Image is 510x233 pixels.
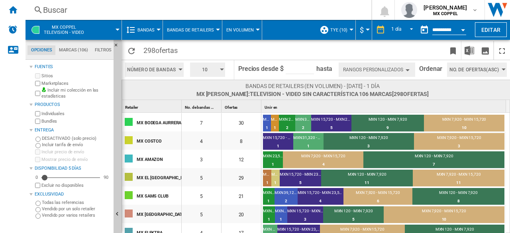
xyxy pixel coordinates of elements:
[137,187,181,204] div: MX SAMS CLUB
[363,153,504,161] div: MXN 120 - MXN 7,920
[447,63,507,77] button: No. de ofertas(Asc)
[187,60,228,79] div: 10
[222,150,261,168] div: 12
[433,11,458,16] b: MX COPPEL
[182,150,221,168] div: 3
[275,215,287,223] div: 1
[182,168,221,186] div: 5
[222,113,261,131] div: 30
[271,124,279,132] div: 1
[127,63,176,77] span: Número de bandas
[41,149,110,155] label: Incluir precio de envío
[114,40,123,54] button: Ocultar
[263,153,283,161] div: MXN 23,520 - MXN 31,320
[275,197,298,205] div: 2
[42,212,110,218] label: Vendido por varios retailers
[222,131,261,150] div: 8
[183,100,221,112] div: Sort None
[465,46,474,55] img: excel-24x24.png
[384,208,504,215] div: MXN 7,920 - MXN 15,720
[275,208,287,215] div: MXN 39,120 - MXN 46,920
[279,117,295,124] div: MXN 23,520 - MXN 31,320
[223,100,261,112] div: Ofertas Sort None
[29,20,118,40] div: MX COPPELTelevision - video
[295,124,311,132] div: 2
[41,111,110,117] label: Individuales
[280,179,321,187] div: 5
[384,215,504,223] div: 10
[182,205,221,223] div: 5
[265,105,277,110] span: Unir en
[35,88,40,98] input: Incluir mi colección en las estadísticas
[137,206,181,222] div: MX [GEOGRAPHIC_DATA]
[330,20,351,40] button: TYE (10)
[445,41,461,60] button: Marcar este reporte
[35,149,40,155] input: Incluir precio de envío
[424,4,467,12] span: [PERSON_NAME]
[35,157,40,162] input: Mostrar precio de envío
[424,117,504,124] div: MXN 7,920 - MXN 15,720
[403,91,427,97] span: ofertas
[226,27,254,33] span: En volumen
[167,20,218,40] button: Bandas de retailers
[316,65,332,72] span: hasta
[226,20,258,40] div: En volumen
[413,179,504,187] div: 11
[343,197,412,205] div: 6
[41,73,110,79] label: Sitios
[124,41,139,60] button: Recargar
[35,207,41,212] input: Vendido por un solo retailer
[225,105,237,110] span: Ofertas
[35,191,110,198] div: Exclusividad
[391,26,402,32] div: 1 día
[222,205,261,223] div: 20
[311,117,351,124] div: MXN 15,720 - MXN 23,520
[102,174,110,180] div: 90
[182,113,221,131] div: 7
[416,22,432,38] button: md-calendar
[263,135,293,142] div: MXN 15,720 - MXN 23,520
[167,27,214,33] span: Bandas de retailers
[419,60,444,80] span: Ordenar bandas por
[125,105,138,110] span: Retailer
[122,60,187,79] div: Número de bandas
[320,20,351,40] div: TYE (10)
[363,161,504,168] div: 7
[293,135,324,142] div: MXN 31,320 - MXN 39,120
[356,20,372,40] md-menu: Currency
[449,63,499,77] span: No. de ofertas(Asc)
[44,20,92,40] button: MX COPPELTelevision - video
[183,100,221,112] div: No. de bandas Sort None
[137,151,181,167] div: MX AMAZON
[41,87,110,100] label: Incluir mi colección en las estadísticas
[125,63,184,77] button: Número de bandas
[8,25,18,34] img: alerts-logo.svg
[360,20,368,40] button: $
[222,168,261,186] div: 29
[137,132,181,149] div: MX COSTCO
[389,23,416,37] md-select: REPORTS.WIZARD.STEPS.REPORT.STEPS.REPORT_OPTIONS.PERIOD: 1 día
[124,100,181,112] div: Retailer Sort None
[271,117,279,124] div: MXN 54,720 - MXN 62,520
[287,208,324,215] div: MXN 15,720 - MXN 23,520
[41,118,110,124] label: Bundles
[182,186,221,205] div: 5
[298,190,343,197] div: MXN 15,720 - MXN 23,520
[35,143,41,148] input: Incluir tarifa de envío
[280,172,321,179] div: MXN 15,720 - MXN 23,520
[185,105,210,110] span: No. de bandas
[263,172,271,179] div: MXN 46,920 - MXN 54,720
[41,80,110,86] label: Marketplaces
[461,41,477,60] button: Descargar en Excel
[190,63,225,77] button: 10
[35,213,41,219] input: Vendido por varios retailers
[137,114,181,131] div: MX BODEGA AURRERA
[35,165,110,172] div: Disponibilidad 5 Días
[323,208,384,215] div: MXN 120 - MXN 7,920
[263,197,275,205] div: 1
[263,100,506,112] div: Unir en Sort None
[283,153,363,161] div: MXN 7,920 - MXN 15,720
[35,127,110,133] div: Entrega
[139,41,182,58] span: 298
